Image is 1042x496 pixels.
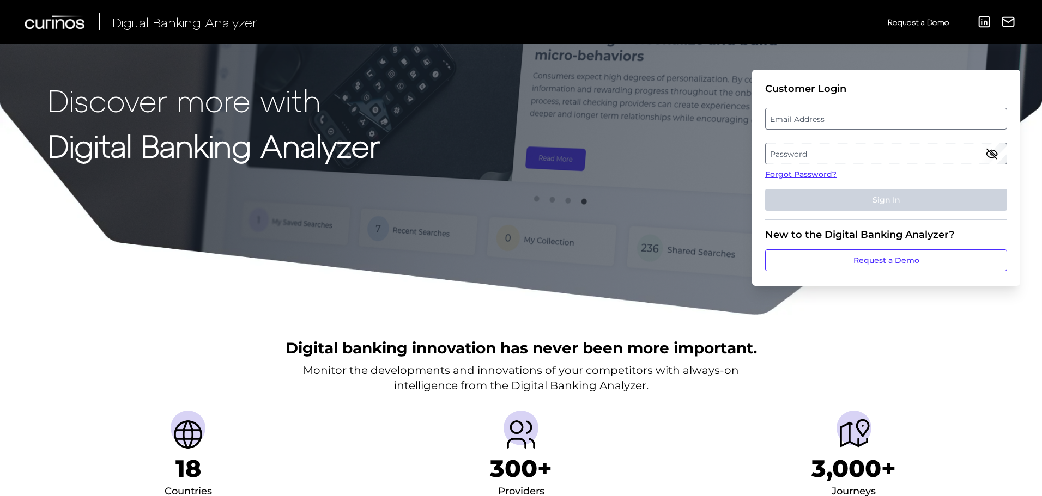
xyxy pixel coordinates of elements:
span: Digital Banking Analyzer [112,14,257,30]
button: Sign In [765,189,1007,211]
img: Providers [504,417,538,452]
p: Discover more with [48,83,380,117]
p: Monitor the developments and innovations of your competitors with always-on intelligence from the... [303,363,739,393]
div: New to the Digital Banking Analyzer? [765,229,1007,241]
img: Curinos [25,15,86,29]
h1: 18 [175,454,201,483]
label: Password [766,144,1006,163]
a: Request a Demo [888,13,949,31]
img: Journeys [837,417,871,452]
h1: 3,000+ [811,454,896,483]
div: Customer Login [765,83,1007,95]
a: Request a Demo [765,249,1007,271]
span: Request a Demo [888,17,949,27]
img: Countries [171,417,205,452]
strong: Digital Banking Analyzer [48,127,380,163]
h1: 300+ [490,454,552,483]
h2: Digital banking innovation has never been more important. [286,338,757,358]
label: Email Address [766,109,1006,128]
a: Forgot Password? [765,169,1007,180]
